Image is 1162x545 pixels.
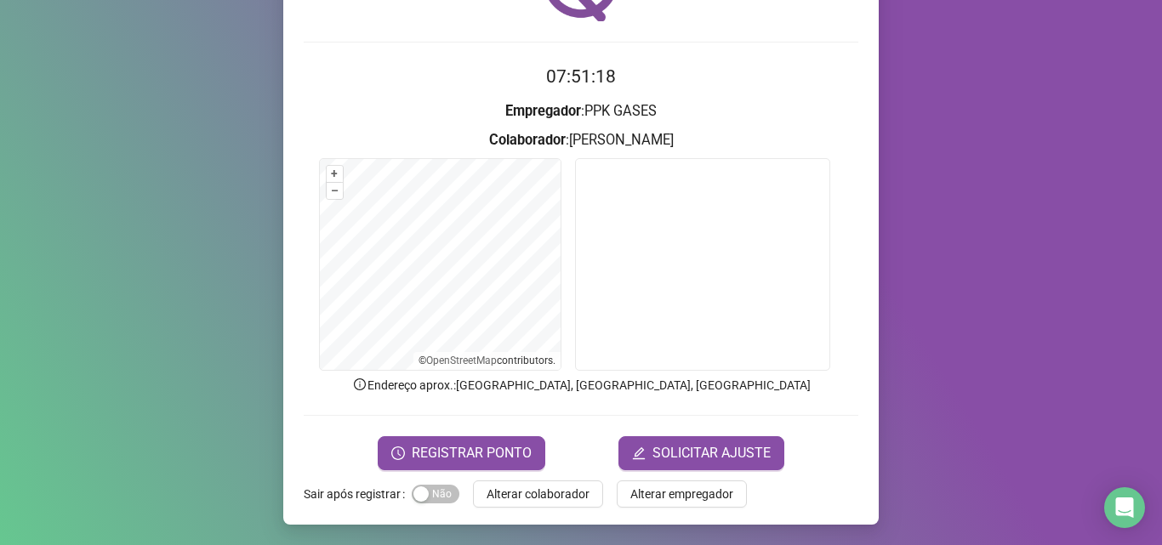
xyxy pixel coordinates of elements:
[546,66,616,87] time: 07:51:18
[617,480,747,508] button: Alterar empregador
[304,100,858,122] h3: : PPK GASES
[1104,487,1145,528] div: Open Intercom Messenger
[327,166,343,182] button: +
[378,436,545,470] button: REGISTRAR PONTO
[426,355,497,366] a: OpenStreetMap
[304,376,858,395] p: Endereço aprox. : [GEOGRAPHIC_DATA], [GEOGRAPHIC_DATA], [GEOGRAPHIC_DATA]
[304,480,412,508] label: Sair após registrar
[618,436,784,470] button: editSOLICITAR AJUSTE
[630,485,733,503] span: Alterar empregador
[505,103,581,119] strong: Empregador
[632,446,646,460] span: edit
[304,129,858,151] h3: : [PERSON_NAME]
[473,480,603,508] button: Alterar colaborador
[412,443,532,463] span: REGISTRAR PONTO
[391,446,405,460] span: clock-circle
[489,132,566,148] strong: Colaborador
[419,355,555,366] li: © contributors.
[352,377,367,392] span: info-circle
[487,485,590,503] span: Alterar colaborador
[327,183,343,199] button: –
[652,443,771,463] span: SOLICITAR AJUSTE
